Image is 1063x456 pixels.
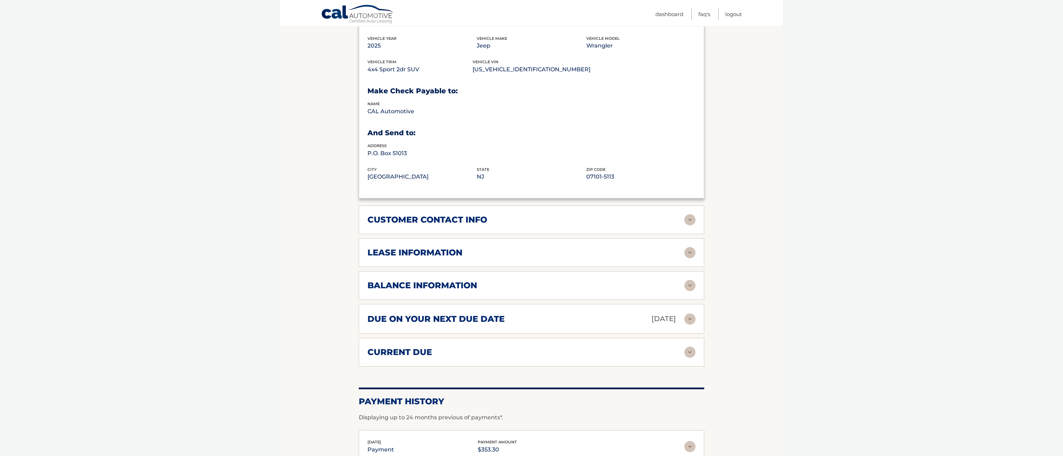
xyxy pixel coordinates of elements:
[367,247,462,258] h2: lease information
[367,36,396,41] span: vehicle Year
[367,87,696,95] h3: Make Check Payable to:
[367,172,477,182] p: [GEOGRAPHIC_DATA]
[698,8,710,20] a: FAQ's
[367,167,377,172] span: city
[367,347,432,357] h2: current due
[684,441,696,452] img: accordion-rest.svg
[367,101,380,106] span: name
[478,440,517,444] span: payment amount
[684,247,696,258] img: accordion-rest.svg
[367,280,477,291] h2: balance information
[359,413,704,422] p: Displaying up to 24 months previous of payments*.
[367,129,696,137] h3: And Send to:
[367,107,477,116] p: CAL Automotive
[655,8,683,20] a: Dashboard
[652,313,676,325] p: [DATE]
[367,440,381,444] span: [DATE]
[477,41,586,51] p: Jeep
[473,59,498,64] span: vehicle vin
[725,8,742,20] a: Logout
[684,214,696,225] img: accordion-rest.svg
[359,396,704,407] h2: Payment History
[477,172,586,182] p: NJ
[586,167,605,172] span: zip code
[367,59,396,64] span: vehicle trim
[367,445,394,455] p: payment
[586,172,696,182] p: 07101-5113
[586,36,620,41] span: vehicle model
[478,445,517,455] p: $353.30
[367,41,477,51] p: 2025
[367,149,477,158] p: P.O. Box 51013
[367,215,487,225] h2: customer contact info
[367,65,473,74] p: 4x4 Sport 2dr SUV
[321,5,394,25] a: Cal Automotive
[367,314,505,324] h2: due on your next due date
[586,41,696,51] p: Wrangler
[684,347,696,358] img: accordion-rest.svg
[473,65,590,74] p: [US_VEHICLE_IDENTIFICATION_NUMBER]
[367,143,387,148] span: address
[477,167,489,172] span: state
[684,280,696,291] img: accordion-rest.svg
[684,313,696,325] img: accordion-rest.svg
[477,36,507,41] span: vehicle make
